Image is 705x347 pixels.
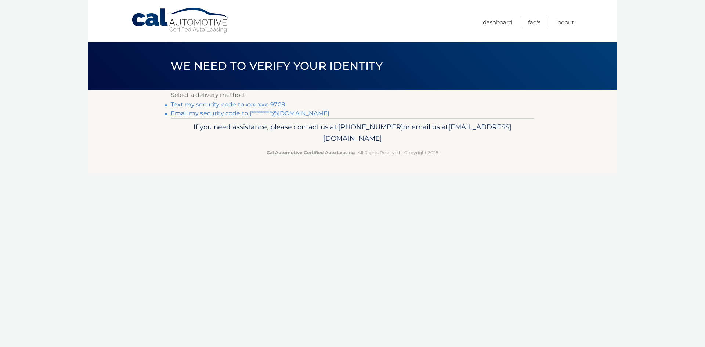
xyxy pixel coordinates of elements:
[171,110,329,117] a: Email my security code to j*********@[DOMAIN_NAME]
[176,121,529,145] p: If you need assistance, please contact us at: or email us at
[528,16,540,28] a: FAQ's
[171,59,383,73] span: We need to verify your identity
[131,7,230,33] a: Cal Automotive
[176,149,529,156] p: - All Rights Reserved - Copyright 2025
[171,90,534,100] p: Select a delivery method:
[171,101,285,108] a: Text my security code to xxx-xxx-9709
[338,123,403,131] span: [PHONE_NUMBER]
[556,16,574,28] a: Logout
[483,16,512,28] a: Dashboard
[267,150,355,155] strong: Cal Automotive Certified Auto Leasing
